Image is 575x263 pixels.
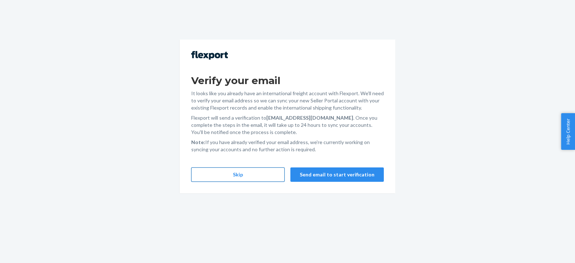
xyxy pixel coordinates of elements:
[191,139,384,153] p: If you have already verified your email address, we're currently working on syncing your accounts...
[191,51,228,60] img: Flexport logo
[191,114,384,136] p: Flexport will send a verification to . Once you complete the steps in the email, it will take up ...
[191,90,384,111] p: It looks like you already have an international freight account with Flexport. We'll need to veri...
[266,115,353,121] strong: [EMAIL_ADDRESS][DOMAIN_NAME]
[191,139,205,145] strong: Note:
[191,74,384,87] h1: Verify your email
[191,167,285,182] button: Skip
[290,167,384,182] button: Send email to start verification
[561,113,575,150] button: Help Center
